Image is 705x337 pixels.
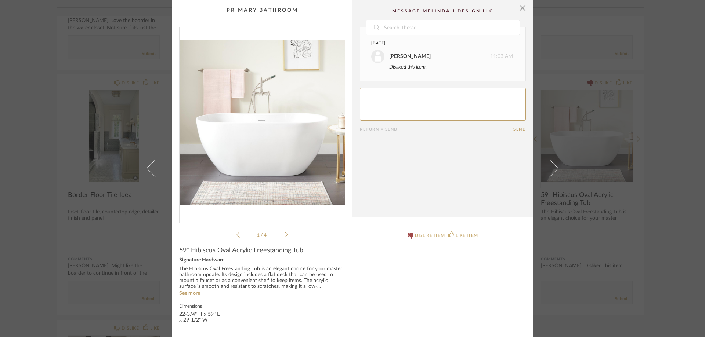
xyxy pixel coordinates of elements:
div: Signature Hardware [179,257,345,263]
span: / [261,233,264,237]
div: Disliked this item. [389,63,513,71]
div: 11:03 AM [371,50,513,63]
div: DISLIKE ITEM [415,232,445,239]
label: Dimensions [179,303,223,309]
div: [PERSON_NAME] [389,52,431,61]
span: 4 [264,233,268,237]
input: Search Thread [383,20,520,35]
button: Send [513,127,526,132]
button: Close [515,0,530,15]
img: 0a98af0c-4a71-4c9a-964f-8cc546813df6_1000x1000.jpg [180,27,345,217]
span: 1 [257,233,261,237]
span: 59" Hibiscus Oval Acrylic Freestanding Tub [179,246,303,254]
div: LIKE ITEM [456,232,478,239]
div: 22-3/4" H x 59" L x 29-1/2" W [179,312,223,323]
div: The Hibiscus Oval Freestanding Tub is an elegant choice for your master bathroom update. Its desi... [179,266,345,290]
div: [DATE] [371,41,499,46]
a: See more [179,291,200,296]
div: 0 [180,27,345,217]
div: Return = Send [360,127,513,132]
